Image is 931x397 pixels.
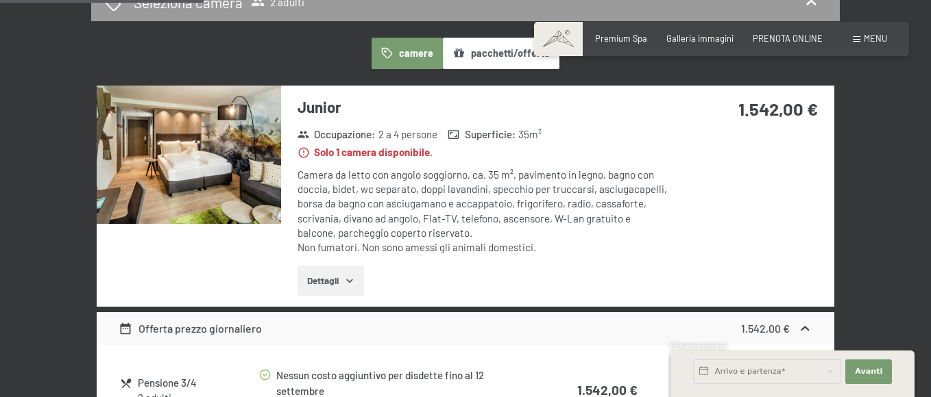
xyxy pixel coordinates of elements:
div: Offerta prezzo giornaliero [119,320,262,337]
span: 2 a 4 persone [378,127,437,142]
strong: 1.542,00 € [738,98,818,119]
div: Offerta prezzo giornaliero1.542,00 € [97,312,834,345]
a: Galleria immagini [666,33,734,44]
strong: 1.542,00 € [741,322,790,335]
div: Pensione 3/4 [138,375,258,391]
button: pacchetti/offerte [443,38,559,69]
a: PRENOTA ONLINE [753,33,823,44]
strong: Occupazione : [298,127,376,142]
button: camere [372,38,443,69]
strong: Superficie : [448,127,516,142]
button: Avanti [845,359,892,384]
button: Dettagli [298,266,364,296]
span: Richiesta express [670,342,727,350]
span: Avanti [855,366,882,377]
img: mss_renderimg.php [97,86,281,224]
strong: Solo 1 camera disponibile. [298,145,433,159]
div: Camera da letto con angolo soggiorno, ca. 35 m², pavimento in legno, bagno con doccia, bidet, wc ... [298,168,668,255]
span: Menu [864,33,887,44]
a: Premium Spa [595,33,647,44]
h3: Junior [298,97,668,118]
span: 35 m² [518,127,542,142]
